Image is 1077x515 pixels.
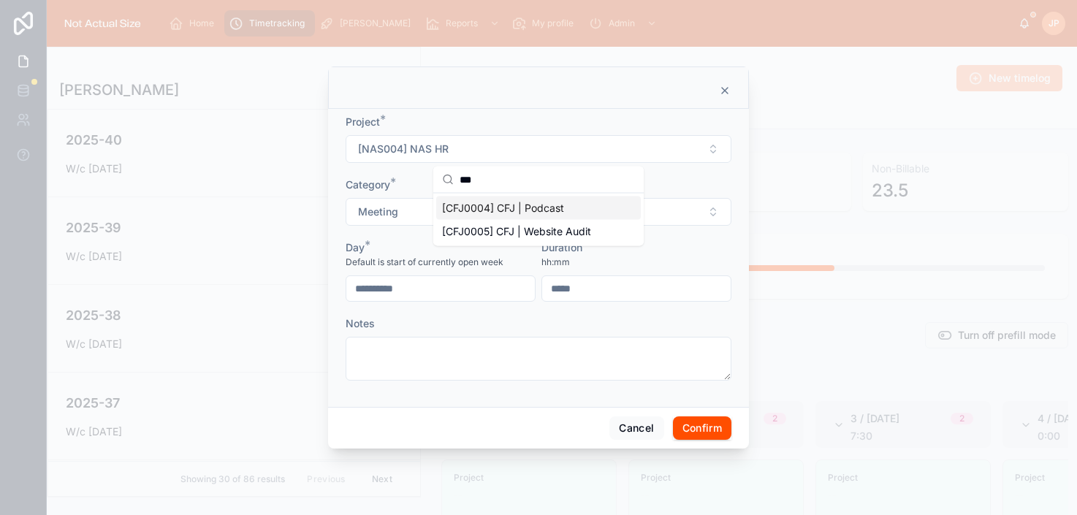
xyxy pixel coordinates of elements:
span: hh:mm [541,256,570,268]
div: Suggestions [433,194,644,246]
button: Select Button [346,198,731,226]
span: [NAS004] NAS HR [358,142,449,156]
span: Category [346,178,390,191]
button: Confirm [673,416,731,440]
span: Notes [346,317,375,329]
span: Project [346,115,380,128]
span: Day [346,241,365,253]
span: Meeting [358,205,398,219]
span: [CFJ0005] CFJ | Website Audit [442,224,591,239]
span: [CFJ0004] CFJ | Podcast [442,201,564,215]
span: Duration [541,241,582,253]
span: Default is start of currently open week [346,256,503,268]
button: Cancel [609,416,663,440]
button: Select Button [346,135,731,163]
